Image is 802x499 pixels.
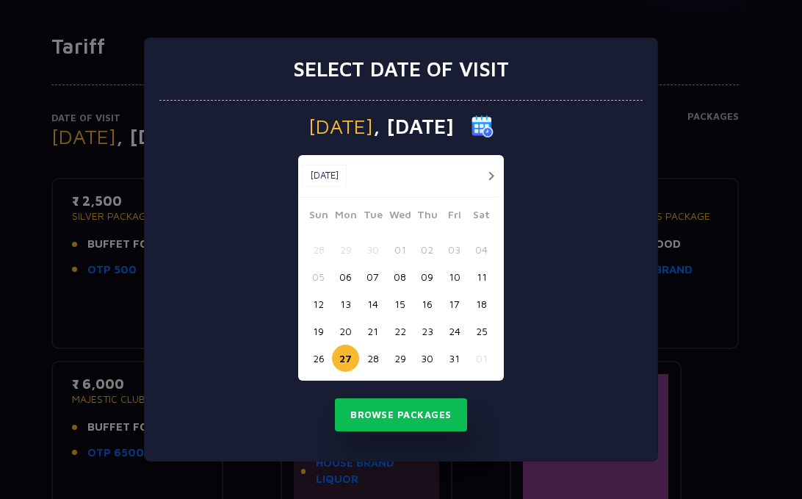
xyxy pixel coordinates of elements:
[335,398,467,432] button: Browse Packages
[359,207,386,227] span: Tue
[305,345,332,372] button: 26
[332,236,359,263] button: 29
[308,116,373,137] span: [DATE]
[468,317,495,345] button: 25
[441,236,468,263] button: 03
[472,115,494,137] img: calender icon
[386,236,413,263] button: 01
[305,290,332,317] button: 12
[386,317,413,345] button: 22
[359,317,386,345] button: 21
[386,207,413,227] span: Wed
[293,57,509,82] h3: Select date of visit
[305,263,332,290] button: 05
[413,207,441,227] span: Thu
[373,116,454,137] span: , [DATE]
[305,207,332,227] span: Sun
[413,290,441,317] button: 16
[413,345,441,372] button: 30
[332,345,359,372] button: 27
[441,290,468,317] button: 17
[413,263,441,290] button: 09
[332,317,359,345] button: 20
[332,207,359,227] span: Mon
[386,263,413,290] button: 08
[305,236,332,263] button: 28
[359,263,386,290] button: 07
[468,207,495,227] span: Sat
[468,290,495,317] button: 18
[468,263,495,290] button: 11
[468,345,495,372] button: 01
[441,207,468,227] span: Fri
[441,345,468,372] button: 31
[359,290,386,317] button: 14
[359,345,386,372] button: 28
[332,263,359,290] button: 06
[468,236,495,263] button: 04
[305,317,332,345] button: 19
[302,165,347,187] button: [DATE]
[332,290,359,317] button: 13
[386,290,413,317] button: 15
[441,263,468,290] button: 10
[413,317,441,345] button: 23
[386,345,413,372] button: 29
[359,236,386,263] button: 30
[441,317,468,345] button: 24
[413,236,441,263] button: 02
